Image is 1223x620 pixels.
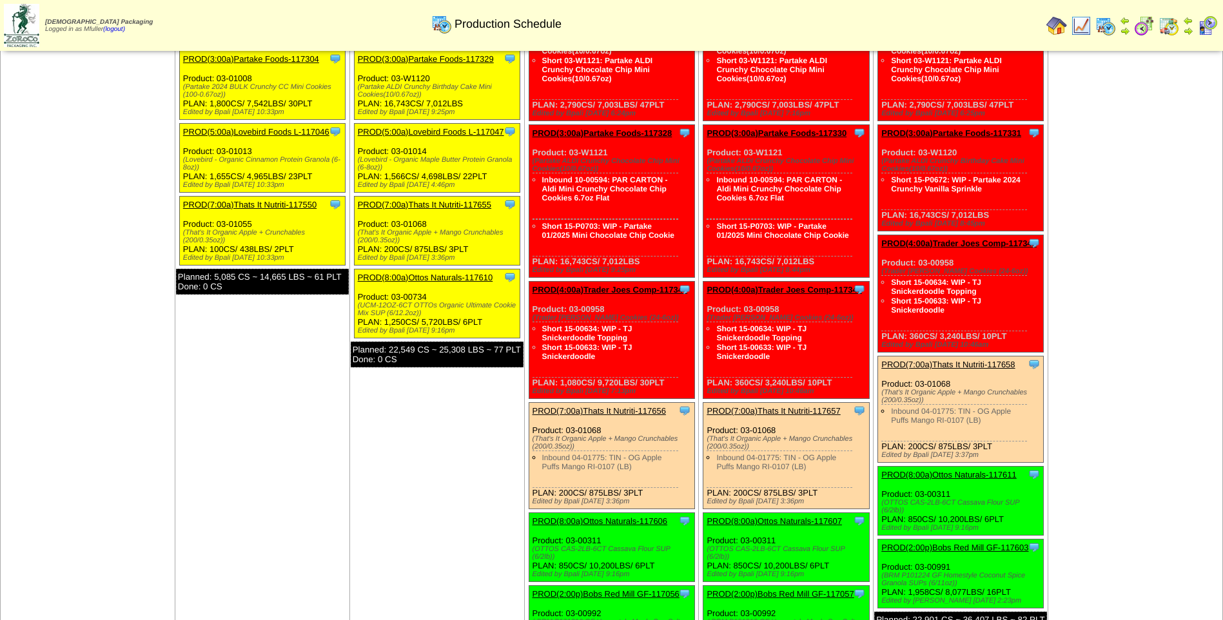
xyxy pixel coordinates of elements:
div: (Partake ALDI Crunchy Birthday Cake Mini Cookies(10/0.67oz)) [358,83,520,99]
div: Product: 03-00991 PLAN: 1,958CS / 8,077LBS / 16PLT [878,539,1044,608]
img: Tooltip [1028,237,1041,249]
div: (Trader [PERSON_NAME] Cookies (24-6oz)) [881,267,1043,275]
span: Production Schedule [455,17,562,31]
a: PROD(7:00a)Thats It Nutriti-117656 [533,406,666,416]
img: arrowleft.gif [1183,15,1193,26]
a: PROD(4:00a)Trader Joes Comp-117349 [881,238,1037,248]
div: Edited by Bpali [DATE] 3:36pm [358,254,520,262]
img: Tooltip [853,404,866,417]
div: Product: 03-01068 PLAN: 200CS / 875LBS / 3PLT [529,403,694,509]
div: (That's It Organic Apple + Mango Crunchables (200/0.35oz)) [358,229,520,244]
img: Tooltip [1028,358,1041,371]
a: Short 03-W1121: Partake ALDI Crunchy Chocolate Chip Mini Cookies(10/0.67oz) [891,56,1002,83]
div: (Lovebird - Organic Maple Butter Protein Granola (6-8oz)) [358,156,520,171]
img: Tooltip [329,125,342,138]
div: Product: 03-W1120 PLAN: 16,743CS / 7,012LBS [878,125,1044,231]
img: calendarprod.gif [431,14,452,34]
div: Product: 03-01068 PLAN: 200CS / 875LBS / 3PLT [354,197,520,266]
a: PROD(7:00a)Thats It Nutriti-117657 [707,406,840,416]
a: PROD(3:00a)Partake Foods-117328 [533,128,672,138]
a: PROD(7:00a)Thats It Nutriti-117655 [358,200,491,209]
div: Edited by Bpali [DATE] 3:36pm [533,498,694,505]
a: Short 15-P0672: WIP - Partake 2024 Crunchy Vanilla Sprinkle [891,175,1021,193]
div: Edited by Bpali [DATE] 8:45pm [881,220,1043,228]
img: Tooltip [504,198,516,211]
img: calendarblend.gif [1134,15,1155,36]
img: zoroco-logo-small.webp [4,4,39,47]
img: Tooltip [678,404,691,417]
a: Short 15-P0703: WIP - Partake 01/2025 Mini Chocolate Chip Cookie [542,222,674,240]
img: Tooltip [504,52,516,65]
div: Product: 03-01068 PLAN: 200CS / 875LBS / 3PLT [703,403,869,509]
div: Edited by Bpali [DATE] 3:37pm [881,451,1043,459]
img: Tooltip [504,271,516,284]
a: PROD(5:00a)Lovebird Foods L-117046 [183,127,329,137]
img: Tooltip [853,283,866,296]
div: Edited by Bpali [DATE] 9:16pm [533,570,694,578]
div: (That's It Organic Apple + Mango Crunchables (200/0.35oz)) [533,435,694,450]
img: Tooltip [853,514,866,527]
div: Edited by Bpali [DATE] 10:33pm [183,108,345,116]
div: (Trader [PERSON_NAME] Cookies (24-6oz)) [533,314,694,322]
img: Tooltip [329,198,342,211]
div: Edited by Bpali [DATE] 9:25pm [533,266,694,274]
a: Inbound 04-01775: TIN - OG Apple Puffs Mango RI-0107 (LB) [891,407,1011,425]
img: calendarcustomer.gif [1197,15,1218,36]
div: Edited by Bpali [DATE] 9:16pm [707,570,868,578]
div: Edited by Bpali [DATE] 6:25pm [881,110,1043,117]
div: (UCM-12OZ-6CT OTTOs Organic Ultimate Cookie Mix SUP (6/12.2oz)) [358,302,520,317]
div: Planned: 22,549 CS ~ 25,308 LBS ~ 77 PLT Done: 0 CS [351,342,523,367]
a: PROD(4:00a)Trader Joes Comp-117348 [707,285,862,295]
div: Edited by Bpali [DATE] 10:46am [881,341,1043,349]
a: Short 15-00634: WIP - TJ Snickerdoodle Topping [716,324,807,342]
img: Tooltip [678,126,691,139]
a: PROD(5:00a)Lovebird Foods L-117047 [358,127,504,137]
div: (BRM P101224 GF Homestyle Coconut Spice Granola SUPs (6/11oz)) [881,572,1043,587]
div: (Partake ALDI Crunchy Chocolate Chip Mini Cookies(10/0.67oz)) [707,157,868,173]
div: (Trader [PERSON_NAME] Cookies (24-6oz)) [707,314,868,322]
a: PROD(8:00a)Ottos Naturals-117611 [881,470,1017,480]
img: Tooltip [1028,541,1041,554]
div: Edited by Bpali [DATE] 6:24pm [533,110,694,117]
a: Inbound 04-01775: TIN - OG Apple Puffs Mango RI-0107 (LB) [716,453,836,471]
a: PROD(7:00a)Thats It Nutriti-117658 [881,360,1015,369]
img: Tooltip [678,587,691,600]
div: (Partake ALDI Crunchy Birthday Cake Mini Cookies(10/0.67oz)) [881,157,1043,173]
div: (That's It Organic Apple + Crunchables (200/0.35oz)) [183,229,345,244]
a: PROD(7:00a)Thats It Nutriti-117550 [183,200,317,209]
div: Product: 03-00734 PLAN: 1,250CS / 5,720LBS / 6PLT [354,269,520,338]
div: (That's It Organic Apple + Mango Crunchables (200/0.35oz)) [707,435,868,450]
div: (That's It Organic Apple + Mango Crunchables (200/0.35oz)) [881,389,1043,404]
img: arrowright.gif [1183,26,1193,36]
a: Short 15-00634: WIP - TJ Snickerdoodle Topping [542,324,632,342]
img: Tooltip [504,125,516,138]
div: Edited by Bpali [DATE] 7:13pm [533,387,694,395]
div: Edited by Bpali [DATE] 8:44pm [707,266,868,274]
a: (logout) [103,26,125,33]
a: PROD(8:00a)Ottos Naturals-117606 [533,516,668,526]
img: line_graph.gif [1071,15,1091,36]
div: (Lovebird - Organic Cinnamon Protein Granola (6-8oz)) [183,156,345,171]
img: home.gif [1046,15,1067,36]
a: Inbound 04-01775: TIN - OG Apple Puffs Mango RI-0107 (LB) [542,453,662,471]
img: arrowright.gif [1120,26,1130,36]
img: Tooltip [329,52,342,65]
div: Planned: 5,085 CS ~ 14,665 LBS ~ 61 PLT Done: 0 CS [176,269,349,295]
img: calendarprod.gif [1095,15,1116,36]
span: Logged in as Mfuller [45,19,153,33]
span: [DEMOGRAPHIC_DATA] Packaging [45,19,153,26]
a: PROD(8:00a)Ottos Naturals-117610 [358,273,493,282]
div: (OTTOS CAS-2LB-6CT Cassava Flour SUP (6/2lb)) [881,499,1043,514]
a: PROD(2:00p)Bobs Red Mill GF-117056 [533,589,680,599]
div: Product: 03-00311 PLAN: 850CS / 10,200LBS / 6PLT [703,513,869,582]
div: Edited by Bpali [DATE] 9:25pm [358,108,520,116]
div: Product: 03-01055 PLAN: 100CS / 438LBS / 2PLT [179,197,345,266]
div: Edited by [PERSON_NAME] [DATE] 2:23pm [881,597,1043,605]
a: PROD(2:00p)Bobs Red Mill GF-117057 [707,589,854,599]
a: Inbound 10-00594: PAR CARTON - Aldi Mini Crunchy Chocolate Chip Cookies 6.7oz Flat [716,175,842,202]
img: Tooltip [853,126,866,139]
div: Edited by Bpali [DATE] 4:46pm [358,181,520,189]
img: arrowleft.gif [1120,15,1130,26]
a: Short 15-00633: WIP - TJ Snickerdoodle [891,296,981,315]
a: PROD(2:00p)Bobs Red Mill GF-117603 [881,543,1028,552]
